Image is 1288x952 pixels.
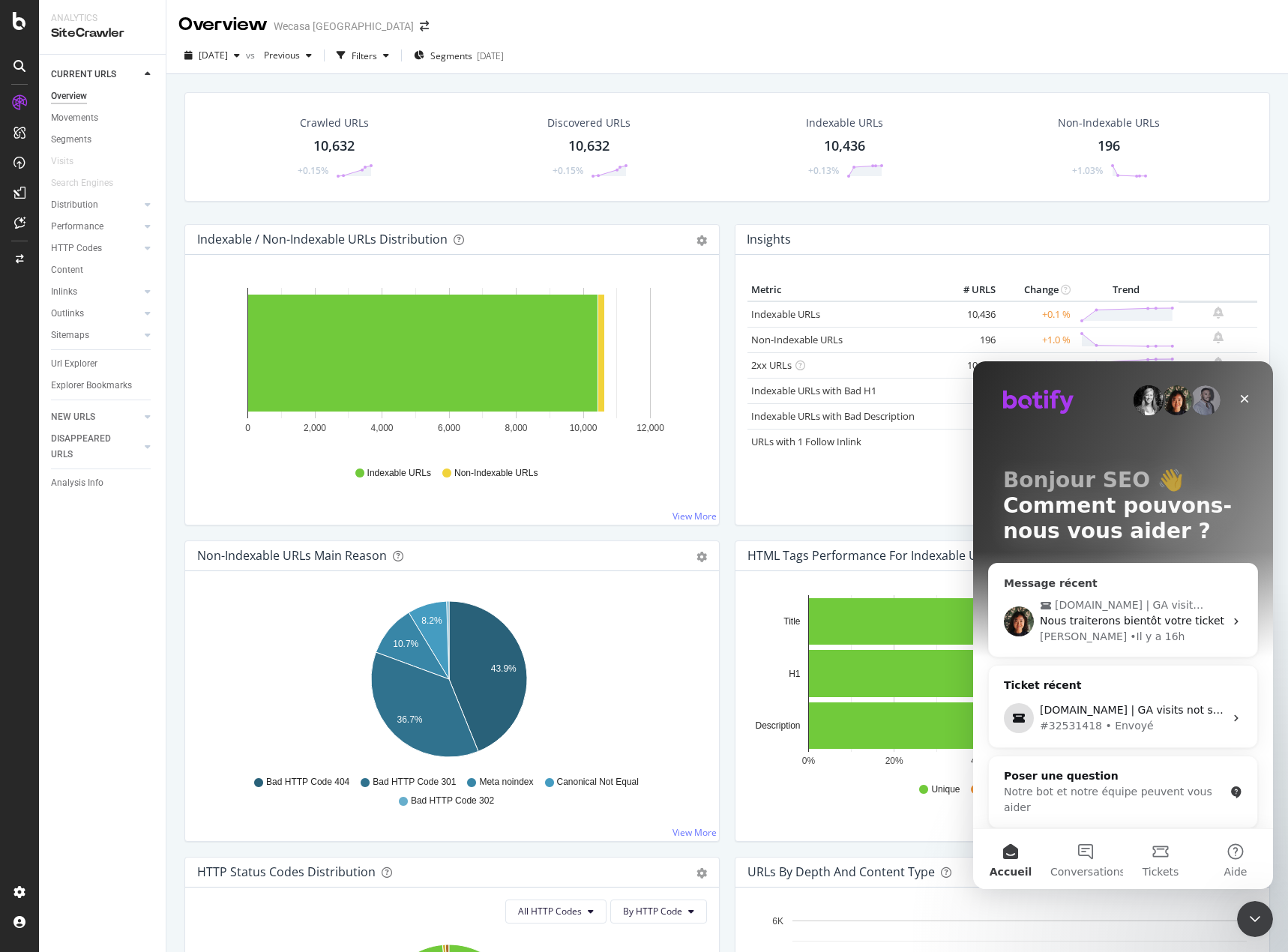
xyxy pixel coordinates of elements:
a: Inlinks [51,284,140,300]
a: NEW URLS [51,409,140,425]
button: All HTTP Codes [505,900,607,924]
div: +0.13% [808,164,839,177]
div: Analytics [51,12,154,25]
span: Previous [258,49,300,61]
th: Trend [1074,279,1179,301]
span: Segments [430,49,472,62]
div: +1.03% [1072,164,1103,177]
a: Outlinks [51,306,140,322]
a: Distribution [51,197,140,213]
div: Movements [51,110,98,126]
th: Metric [747,279,939,301]
text: 0% [802,756,816,766]
div: 10,632 [568,136,610,156]
div: NEW URLS [51,409,95,425]
div: Inlinks [51,284,77,300]
div: SiteCrawler [51,25,154,42]
button: Previous [258,43,318,67]
td: 365 [939,429,999,454]
div: Visits [51,154,73,169]
div: 10,632 [313,136,355,156]
div: HTTP Codes [51,241,102,256]
a: Overview [51,88,155,104]
span: Bad HTTP Code 302 [411,795,494,807]
text: 4,000 [370,423,393,433]
span: 2025 Aug. 31st [199,49,228,61]
div: bell-plus [1213,307,1224,319]
svg: A chart. [747,595,1252,769]
div: Search Engines [51,175,113,191]
a: Visits [51,154,88,169]
div: Url Explorer [51,356,97,372]
th: Change [999,279,1074,301]
div: bell-plus [1213,357,1224,369]
a: Analysis Info [51,475,155,491]
div: Overview [178,12,268,37]
div: gear [696,552,707,562]
span: Canonical Not Equal [557,776,639,789]
div: +0.15% [553,164,583,177]
text: 20% [885,756,903,766]
text: 40% [971,756,989,766]
h4: Insights [747,229,791,250]
div: Segments [51,132,91,148]
a: Movements [51,110,155,126]
div: Overview [51,88,87,104]
text: Title [783,616,801,627]
a: View More [672,826,717,839]
a: Sitemaps [51,328,140,343]
text: 8,000 [505,423,527,433]
td: +0.1 % [999,301,1074,328]
button: Segments[DATE] [408,43,510,67]
div: Performance [51,219,103,235]
div: Indexable / Non-Indexable URLs Distribution [197,232,448,247]
a: Url Explorer [51,356,155,372]
div: Indexable URLs [806,115,883,130]
a: DISAPPEARED URLS [51,431,140,463]
div: HTML Tags Performance for Indexable URLs [747,548,997,563]
div: Filters [352,49,377,62]
text: 8.2% [421,615,442,626]
div: Content [51,262,83,278]
text: 10.7% [393,639,418,649]
a: CURRENT URLS [51,67,140,82]
div: Outlinks [51,306,84,322]
a: Non-Indexable URLs [751,333,843,346]
span: Bad HTTP Code 404 [266,776,349,789]
iframe: Intercom live chat [973,361,1273,889]
div: Sitemaps [51,328,89,343]
td: +1.0 % [999,327,1074,352]
a: Indexable URLs with Bad Description [751,409,915,423]
div: Explorer Bookmarks [51,378,132,394]
td: 10,436 [939,301,999,328]
span: Meta noindex [479,776,533,789]
span: By HTTP Code [623,905,682,918]
a: Explorer Bookmarks [51,378,155,394]
span: All HTTP Codes [518,905,582,918]
span: Indexable URLs [367,467,431,480]
svg: A chart. [197,279,702,453]
a: Indexable URLs [751,307,820,321]
button: Filters [331,43,395,67]
button: [DATE] [178,43,246,67]
a: HTTP Codes [51,241,140,256]
div: HTTP Status Codes Distribution [197,864,376,879]
td: 475 [939,403,999,429]
a: Segments [51,132,155,148]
